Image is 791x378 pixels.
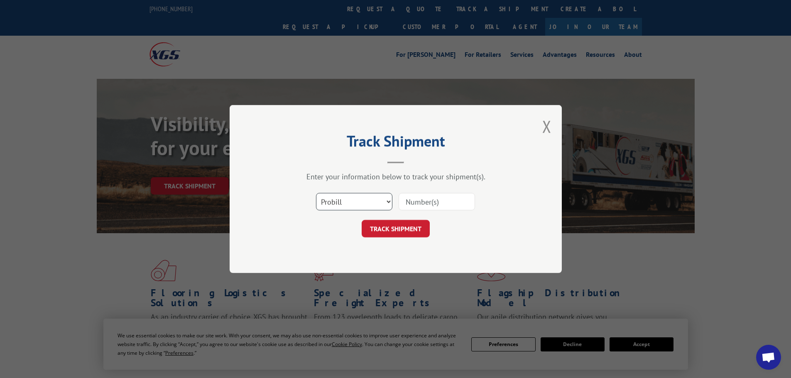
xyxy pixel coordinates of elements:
[271,135,520,151] h2: Track Shipment
[271,172,520,181] div: Enter your information below to track your shipment(s).
[756,345,781,370] div: Open chat
[542,115,551,137] button: Close modal
[399,193,475,210] input: Number(s)
[362,220,430,237] button: TRACK SHIPMENT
